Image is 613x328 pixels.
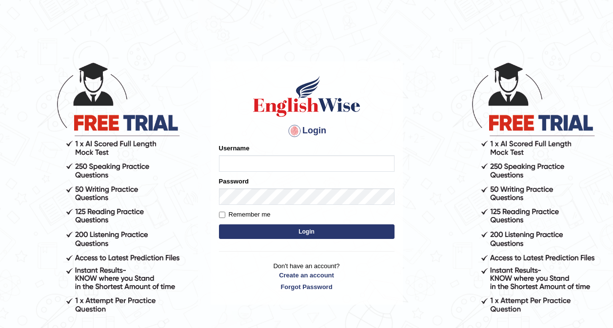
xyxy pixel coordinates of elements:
img: Logo of English Wise sign in for intelligent practice with AI [251,74,362,118]
label: Remember me [219,210,271,219]
a: Create an account [219,271,395,280]
label: Password [219,177,249,186]
h4: Login [219,123,395,139]
button: Login [219,224,395,239]
a: Forgot Password [219,282,395,292]
p: Don't have an account? [219,261,395,292]
input: Remember me [219,212,225,218]
label: Username [219,144,250,153]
